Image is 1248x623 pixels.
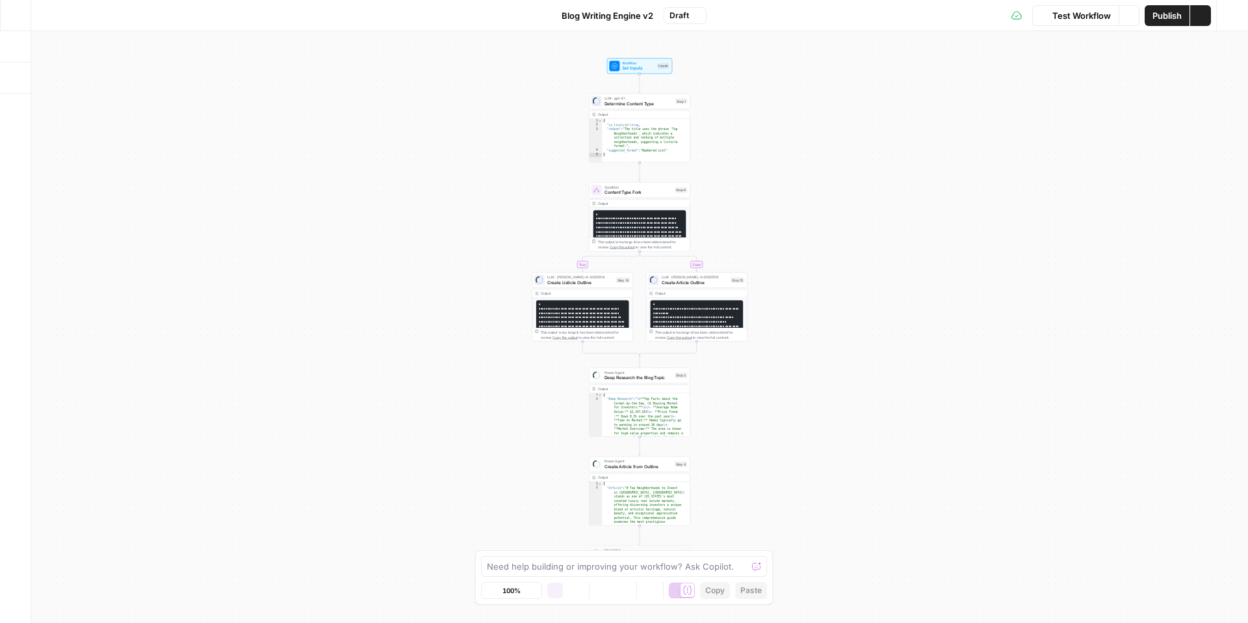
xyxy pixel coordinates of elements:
[604,463,672,470] span: Create Article from Outline
[541,330,630,340] div: This output is too large & has been abbreviated for review. to view the full content.
[598,482,602,486] span: Toggle code folding, rows 1 through 3
[547,279,614,285] span: Create Listicle Outline
[604,96,673,101] span: LLM · gpt-4.1
[675,98,687,104] div: Step 1
[598,386,672,391] div: Output
[542,5,661,26] button: Blog Writing Engine v2
[547,274,614,280] span: LLM · [PERSON_NAME]-4-20250514
[1032,5,1119,26] button: Test Workflow
[604,185,672,190] span: Condition
[669,10,689,21] span: Draft
[604,100,673,107] span: Determine Content Type
[662,274,728,280] span: LLM · [PERSON_NAME]-4-20250514
[562,9,653,22] span: Blog Writing Engine v2
[675,187,687,193] div: Step 6
[590,148,603,153] div: 4
[662,279,728,285] span: Create Article Outline
[638,73,640,92] g: Edge from start to step_1
[700,582,730,599] button: Copy
[657,63,669,69] div: Inputs
[589,457,690,525] div: Power AgentCreate Article from OutlineStep 4Output{ "Article":"# Top Neighborhoods to Invest in [...
[590,393,603,397] div: 1
[604,375,672,381] span: Deep Research the Blog Topic
[598,119,602,124] span: Toggle code folding, rows 1 through 5
[590,482,603,486] div: 1
[622,60,655,66] span: Workflow
[598,239,688,250] div: This output is too large & has been abbreviated for review. to view the full content.
[638,525,640,544] g: Edge from step_4 to step_5
[589,58,690,73] div: WorkflowSet InputsInputs
[589,367,690,436] div: Power AgentDeep Research the Blog TopicStep 3Output{ "Deep Research":"\n**Top Facts about the Car...
[616,277,630,283] div: Step 14
[589,94,690,163] div: LLM · gpt-4.1Determine Content TypeStep 1Output{ "is_listicle":true, "reason":"The title uses the...
[655,330,745,340] div: This output is too large & has been abbreviated for review. to view the full content.
[731,277,744,283] div: Step 15
[1052,9,1111,22] span: Test Workflow
[655,291,729,296] div: Output
[667,336,692,339] span: Copy the output
[552,336,577,339] span: Copy the output
[604,370,672,375] span: Power Agent
[598,393,602,397] span: Toggle code folding, rows 1 through 3
[589,545,690,561] div: IntegrationSave to Google DocsStep 5
[590,123,603,127] div: 2
[675,461,688,467] div: Step 4
[582,252,640,272] g: Edge from step_6 to step_14
[675,373,687,378] div: Step 3
[502,585,521,596] span: 100%
[638,437,640,456] g: Edge from step_3 to step_4
[582,341,640,356] g: Edge from step_14 to step_6-conditional-end
[640,252,697,272] g: Edge from step_6 to step_15
[638,355,640,367] g: Edge from step_6-conditional-end to step_3
[598,475,672,480] div: Output
[590,119,603,124] div: 1
[590,153,603,157] div: 5
[604,548,672,553] span: Integration
[541,291,615,296] div: Output
[1145,5,1189,26] button: Publish
[598,112,672,117] div: Output
[590,127,603,149] div: 3
[622,65,655,72] span: Set Inputs
[610,245,634,249] span: Copy the output
[640,341,697,356] g: Edge from step_15 to step_6-conditional-end
[604,189,672,196] span: Content Type Fork
[735,582,767,599] button: Paste
[740,585,762,596] span: Paste
[598,201,672,206] div: Output
[705,585,725,596] span: Copy
[638,163,640,181] g: Edge from step_1 to step_6
[1152,9,1182,22] span: Publish
[664,7,707,24] button: Draft
[604,458,672,464] span: Power Agent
